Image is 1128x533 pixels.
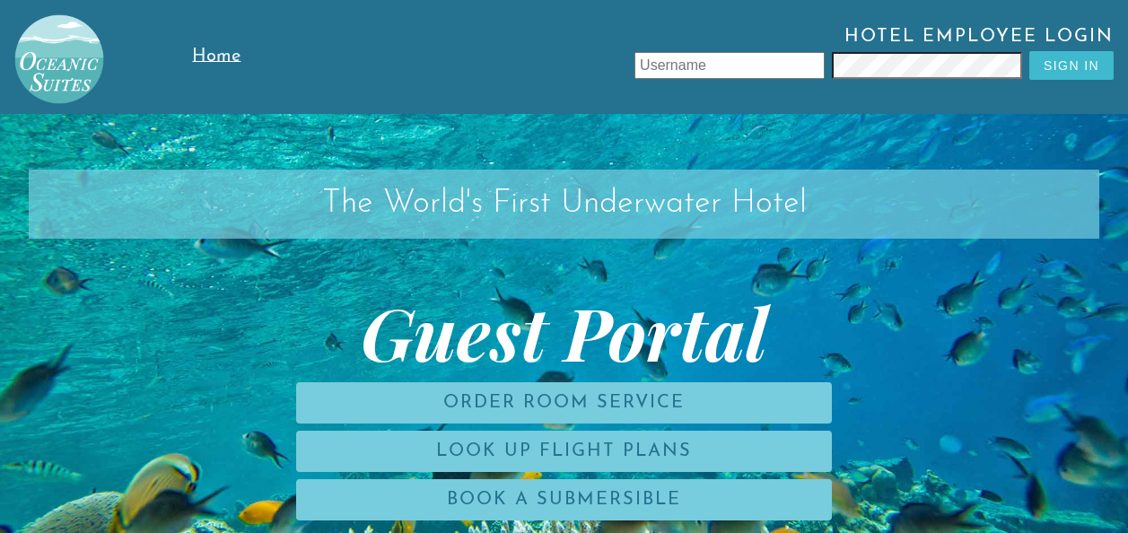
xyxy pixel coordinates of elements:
[296,431,832,472] a: Look Up Flight Plans
[282,27,1114,51] span: Hotel Employee Login
[29,170,1099,239] h2: The World's First Underwater Hotel
[296,382,832,424] a: Order Room Service
[296,479,832,520] a: Book a Submersible
[634,52,825,79] input: Username
[29,296,1099,368] span: Guest Portal
[1029,51,1114,80] button: Sign In
[192,48,240,66] span: Home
